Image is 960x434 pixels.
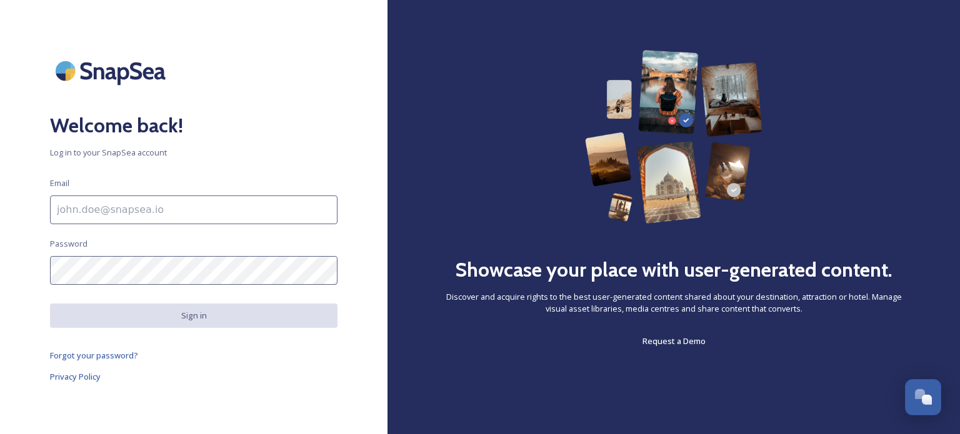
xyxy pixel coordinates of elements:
a: Forgot your password? [50,348,337,363]
span: Log in to your SnapSea account [50,147,337,159]
input: john.doe@snapsea.io [50,195,337,224]
h2: Welcome back! [50,111,337,141]
img: 63b42ca75bacad526042e722_Group%20154-p-800.png [585,50,762,224]
button: Sign in [50,303,337,328]
a: Privacy Policy [50,369,337,384]
img: SnapSea Logo [50,50,175,92]
a: Request a Demo [642,333,706,348]
span: Email [50,177,69,189]
span: Password [50,238,87,250]
button: Open Chat [905,379,941,415]
span: Discover and acquire rights to the best user-generated content shared about your destination, att... [437,291,910,315]
span: Request a Demo [642,335,706,347]
h2: Showcase your place with user-generated content. [455,255,892,285]
span: Privacy Policy [50,371,101,382]
span: Forgot your password? [50,350,138,361]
